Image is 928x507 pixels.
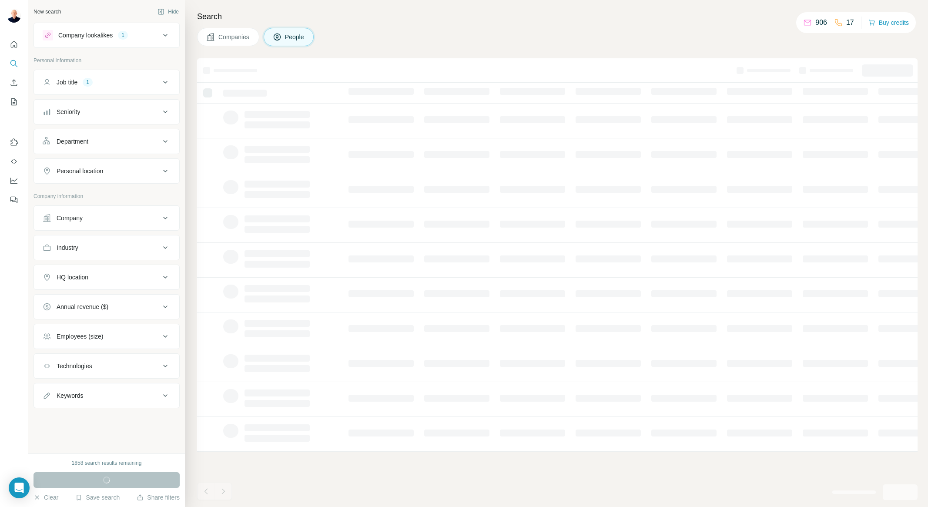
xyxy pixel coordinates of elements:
div: Personal location [57,167,103,175]
div: HQ location [57,273,88,282]
p: 906 [815,17,827,28]
button: Feedback [7,192,21,208]
p: Company information [34,192,180,200]
button: Use Surfe API [7,154,21,169]
p: 17 [846,17,854,28]
div: New search [34,8,61,16]
button: Quick start [7,37,21,52]
button: Search [7,56,21,71]
div: Company [57,214,83,222]
p: Personal information [34,57,180,64]
button: Keywords [34,385,179,406]
div: Keywords [57,391,83,400]
img: Avatar [7,9,21,23]
button: Job title1 [34,72,179,93]
button: Technologies [34,356,179,376]
div: Industry [57,243,78,252]
button: Industry [34,237,179,258]
div: 1 [118,31,128,39]
button: Company [34,208,179,228]
div: 1858 search results remaining [72,459,142,467]
button: Employees (size) [34,326,179,347]
button: Buy credits [868,17,909,29]
span: Companies [218,33,250,41]
button: Use Surfe on LinkedIn [7,134,21,150]
h4: Search [197,10,918,23]
span: People [285,33,305,41]
div: Department [57,137,88,146]
button: My lists [7,94,21,110]
button: Annual revenue ($) [34,296,179,317]
button: Department [34,131,179,152]
button: Share filters [137,493,180,502]
button: Company lookalikes1 [34,25,179,46]
button: Enrich CSV [7,75,21,91]
button: Dashboard [7,173,21,188]
div: Company lookalikes [58,31,113,40]
button: Hide [151,5,185,18]
button: Save search [75,493,120,502]
div: Open Intercom Messenger [9,477,30,498]
div: 1 [83,78,93,86]
button: Personal location [34,161,179,181]
div: Job title [57,78,77,87]
div: Technologies [57,362,92,370]
button: Seniority [34,101,179,122]
button: Clear [34,493,58,502]
div: Seniority [57,107,80,116]
button: HQ location [34,267,179,288]
div: Employees (size) [57,332,103,341]
div: Annual revenue ($) [57,302,108,311]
